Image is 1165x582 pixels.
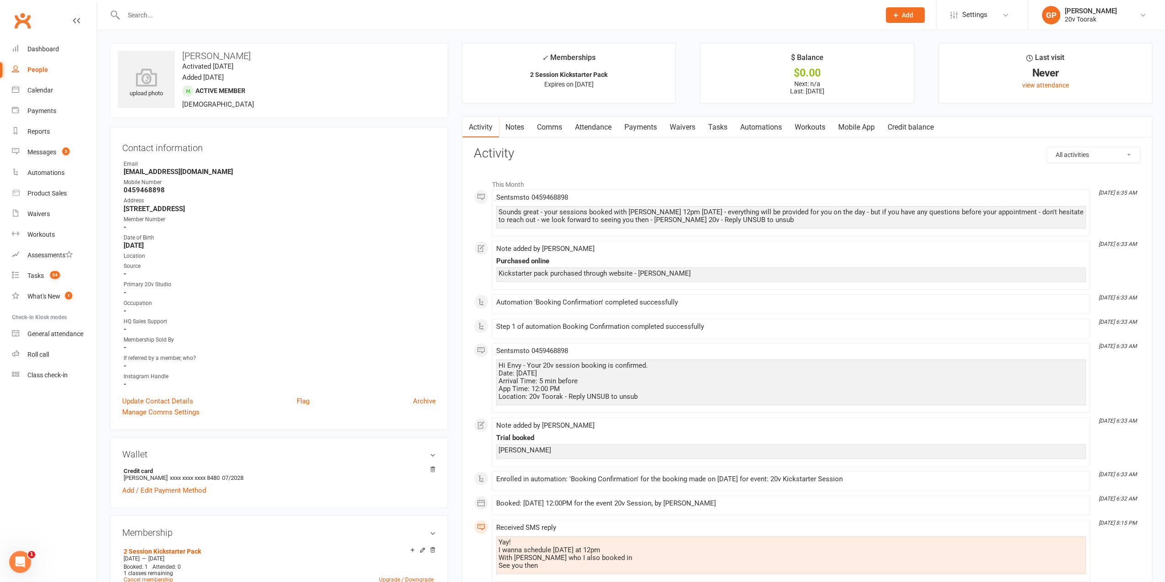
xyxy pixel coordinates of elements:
i: [DATE] 6:32 AM [1099,495,1137,502]
a: People [12,60,97,80]
div: Date of Birth [124,234,436,242]
a: Add / Edit Payment Method [122,485,206,496]
div: Sounds great - your sessions booked with [PERSON_NAME] 12pm [DATE] - everything will be provided ... [499,208,1084,224]
h3: Contact information [122,139,436,153]
span: Expires on [DATE] [544,81,594,88]
span: Active member [195,87,245,94]
div: Step 1 of automation Booking Confirmation completed successfully [496,323,1086,331]
div: What's New [27,293,60,300]
div: Reports [27,128,50,135]
span: Add [902,11,913,19]
i: ✓ [542,54,548,62]
iframe: Intercom live chat [9,551,31,573]
i: [DATE] 6:33 AM [1099,418,1137,424]
a: Automations [12,163,97,183]
span: Settings [962,5,987,25]
div: Tasks [27,272,44,279]
div: General attendance [27,330,83,337]
strong: 2 Session Kickstarter Pack [530,71,607,78]
div: Class check-in [27,371,68,379]
span: Attended: 0 [152,564,181,570]
div: HQ Sales Support [124,317,436,326]
div: Yay! I wanna schedule [DATE] at 12pm With [PERSON_NAME] who I also booked in See you then [499,538,1084,570]
div: Hi Envy - Your 20v session booking is confirmed. Date: [DATE] Arrival Time: 5 min before App Time... [499,362,1084,401]
a: What's New1 [12,286,97,307]
div: Member Number [124,215,436,224]
a: Roll call [12,344,97,365]
div: Never [947,68,1143,78]
a: Clubworx [11,9,34,32]
a: Attendance [569,117,618,138]
div: [PERSON_NAME] [1065,7,1117,15]
a: Notes [499,117,531,138]
div: Primary 20v Studio [124,280,436,289]
a: Activity [462,117,499,138]
li: This Month [474,175,1140,190]
a: Waivers [663,117,702,138]
strong: - [124,380,436,388]
strong: - [124,223,436,231]
strong: - [124,307,436,315]
i: [DATE] 8:15 PM [1099,520,1137,526]
a: Dashboard [12,39,97,60]
div: GP [1042,6,1060,24]
a: Automations [734,117,788,138]
a: Reports [12,121,97,142]
strong: Credit card [124,468,431,474]
span: Booked: 1 [124,564,148,570]
h3: Activity [474,147,1140,161]
a: Mobile App [832,117,881,138]
span: 1 classes remaining [124,570,173,577]
input: Search... [121,9,874,22]
div: Membership Sold By [124,336,436,344]
div: Address [124,196,436,205]
div: Purchased online [496,257,1086,265]
strong: - [124,362,436,370]
strong: [EMAIL_ADDRESS][DOMAIN_NAME] [124,168,436,176]
a: Manage Comms Settings [122,407,200,418]
div: Calendar [27,87,53,94]
div: Source [124,262,436,271]
div: Kickstarter pack purchased through website - [PERSON_NAME] [499,270,1084,277]
div: If referred by a member, who? [124,354,436,363]
div: $0.00 [709,68,905,78]
div: Booked: [DATE] 12:00PM for the event 20v Session, by [PERSON_NAME] [496,500,1086,507]
a: Workouts [12,224,97,245]
div: Occupation [124,299,436,308]
div: Mobile Number [124,178,436,187]
a: Tasks 54 [12,266,97,286]
strong: - [124,270,436,278]
a: Payments [12,101,97,121]
div: Trial booked [496,434,1086,442]
span: 1 [65,292,72,299]
span: 3 [62,147,70,155]
div: Last visit [1026,52,1064,68]
a: Credit balance [881,117,940,138]
a: Calendar [12,80,97,101]
h3: Membership [122,528,436,538]
div: [PERSON_NAME] [499,446,1084,454]
a: Messages 3 [12,142,97,163]
h3: Wallet [122,449,436,459]
span: 54 [50,271,60,279]
li: [PERSON_NAME] [122,466,436,483]
i: [DATE] 6:33 AM [1099,294,1137,301]
strong: [STREET_ADDRESS] [124,205,436,213]
a: Class kiosk mode [12,365,97,386]
i: [DATE] 6:33 AM [1099,471,1137,478]
div: Note added by [PERSON_NAME] [496,245,1086,253]
a: Workouts [788,117,832,138]
a: Flag [297,396,309,407]
a: Archive [413,396,436,407]
button: Add [886,7,925,23]
strong: [DATE] [124,241,436,250]
a: 2 Session Kickstarter Pack [124,548,201,555]
div: People [27,66,48,73]
span: 1 [28,551,35,558]
div: Instagram Handle [124,372,436,381]
a: General attendance kiosk mode [12,324,97,344]
time: Activated [DATE] [182,62,233,71]
a: Comms [531,117,569,138]
h3: [PERSON_NAME] [118,51,440,61]
div: Roll call [27,351,49,358]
